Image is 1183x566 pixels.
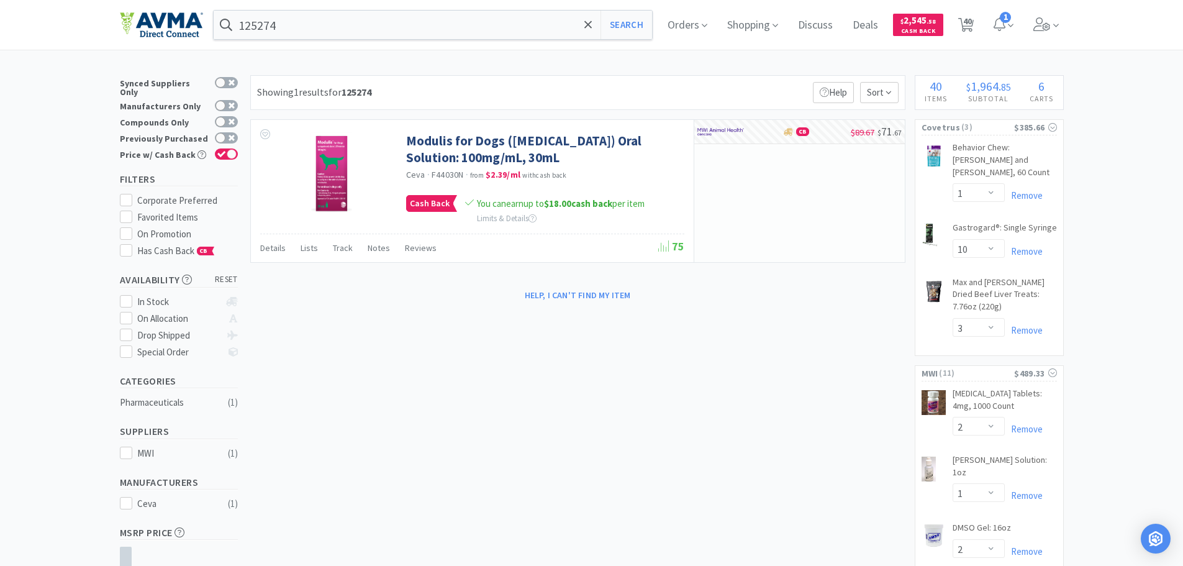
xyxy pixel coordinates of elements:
[922,279,946,304] img: 5ef1a1c0f6924c64b5042b9d2bb47f9d_545231.png
[953,276,1057,318] a: Max and [PERSON_NAME] Dried Beef Liver Treats: 7.76oz (220g)
[892,128,902,137] span: . 67
[137,210,238,225] div: Favorited Items
[966,81,971,93] span: $
[405,242,437,253] span: Reviews
[137,446,214,461] div: MWI
[477,198,645,209] span: You can earn up to per item
[120,116,209,127] div: Compounds Only
[120,132,209,143] div: Previously Purchased
[120,526,238,540] h5: MSRP Price
[137,193,238,208] div: Corporate Preferred
[544,198,571,209] span: $18.00
[257,84,371,101] div: Showing 1 results
[848,20,883,31] a: Deals
[915,93,957,104] h4: Items
[922,523,946,548] img: 9637b8d9f872495fbe8bef2e0c7f06f2_7925.png
[137,245,215,257] span: Has Cash Back
[466,169,468,180] span: ·
[137,311,220,326] div: On Allocation
[310,132,351,213] img: bcf396f369504ebc9568f0f27752e866_638489.png
[900,14,936,26] span: 2,545
[956,80,1020,93] div: .
[1141,524,1171,554] div: Open Intercom Messenger
[214,11,653,39] input: Search by item, sku, manufacturer, ingredient, size...
[971,78,999,94] span: 1,964
[406,169,425,180] a: Ceva
[953,142,1057,183] a: Behavior Chew: [PERSON_NAME] and [PERSON_NAME], 60 Count
[1005,189,1043,201] a: Remove
[1000,12,1011,23] span: 1
[470,171,484,180] span: from
[120,475,238,490] h5: Manufacturers
[120,12,203,38] img: e4e33dab9f054f5782a47901c742baa9_102.png
[1020,93,1063,104] h4: Carts
[922,144,946,167] img: 681b1b4e6b9343e5b852ff4c99cff639_515938.png
[860,82,899,103] span: Sort
[922,390,946,415] img: dbe6a85b9bd2451dbbc043ebb1b34a19_17333.png
[120,374,238,388] h5: Categories
[301,242,318,253] span: Lists
[120,148,209,159] div: Price w/ Cash Back
[953,21,979,32] a: 40
[1014,367,1056,380] div: $489.33
[120,77,209,96] div: Synced Suppliers Only
[960,121,1014,134] span: ( 3 )
[922,367,938,380] span: MWI
[137,328,220,343] div: Drop Shipped
[1014,121,1056,134] div: $385.66
[407,196,453,211] span: Cash Back
[793,20,838,31] a: Discuss
[228,496,238,511] div: ( 1 )
[427,169,430,180] span: ·
[697,122,744,141] img: f6b2451649754179b5b4e0c70c3f7cb0_2.png
[197,247,210,255] span: CB
[1005,490,1043,501] a: Remove
[517,285,638,306] button: Help, I can't find my item
[851,127,874,138] span: $89.67
[1005,245,1043,257] a: Remove
[477,213,537,224] span: Limits & Details
[927,17,936,25] span: . 58
[137,496,214,511] div: Ceva
[260,242,286,253] span: Details
[120,172,238,186] h5: Filters
[900,28,936,36] span: Cash Back
[406,132,681,167] a: Modulis for Dogs ([MEDICAL_DATA]) Oral Solution: 100mg/mL, 30mL
[522,171,566,180] span: with cash back
[1001,81,1011,93] span: 85
[137,227,238,242] div: On Promotion
[333,242,353,253] span: Track
[486,169,520,180] strong: $2.39 / ml
[877,124,902,139] span: 71
[1005,324,1043,336] a: Remove
[813,82,854,103] p: Help
[137,294,220,309] div: In Stock
[877,128,881,137] span: $
[1005,545,1043,557] a: Remove
[922,457,936,482] img: 015274b911814398b0b38ff900c69a96_7916.png
[120,395,220,410] div: Pharmaceuticals
[938,367,1014,380] span: ( 11 )
[953,454,1057,483] a: [PERSON_NAME] Solution: 1oz
[432,169,464,180] span: F44030N
[930,78,942,94] span: 40
[922,223,939,248] img: 20a1b49214a444f39cd0f52c532d9793_38161.png
[956,93,1020,104] h4: Subtotal
[797,128,809,135] span: CB
[228,395,238,410] div: ( 1 )
[228,446,238,461] div: ( 1 )
[368,242,390,253] span: Notes
[1038,78,1045,94] span: 6
[1005,423,1043,435] a: Remove
[953,222,1057,239] a: Gastrogard®: Single Syringe
[900,17,904,25] span: $
[329,86,371,98] span: for
[120,273,238,287] h5: Availability
[215,273,238,286] span: reset
[342,86,371,98] strong: 125274
[601,11,652,39] button: Search
[922,121,960,134] span: Covetrus
[120,100,209,111] div: Manufacturers Only
[658,239,684,253] span: 75
[544,198,612,209] strong: cash back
